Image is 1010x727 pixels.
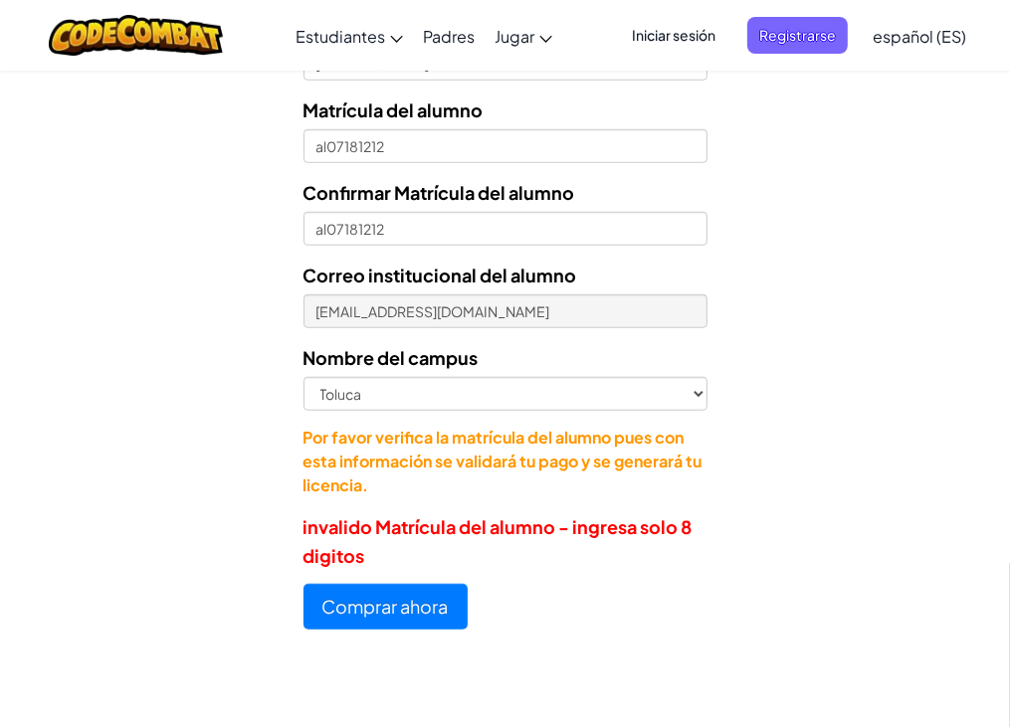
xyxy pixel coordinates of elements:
span: español (ES) [873,26,966,47]
a: Estudiantes [286,9,413,63]
label: Correo institucional del alumno [303,261,577,289]
p: invalido Matrícula del alumno - ingresa solo 8 digitos [303,512,707,570]
button: Iniciar sesión [620,17,727,54]
button: Registrarse [747,17,848,54]
label: Matrícula del alumno [303,95,484,124]
label: Nombre del campus [303,343,479,372]
button: Comprar ahora [303,584,468,630]
span: Jugar [495,26,534,47]
a: Jugar [485,9,562,63]
p: Por favor verifica la matrícula del alumno pues con esta información se validará tu pago y se gen... [303,426,707,497]
a: Padres [413,9,485,63]
label: Confirmar Matrícula del alumno [303,178,575,207]
a: español (ES) [863,9,976,63]
span: Estudiantes [296,26,385,47]
img: CodeCombat logo [49,15,223,56]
